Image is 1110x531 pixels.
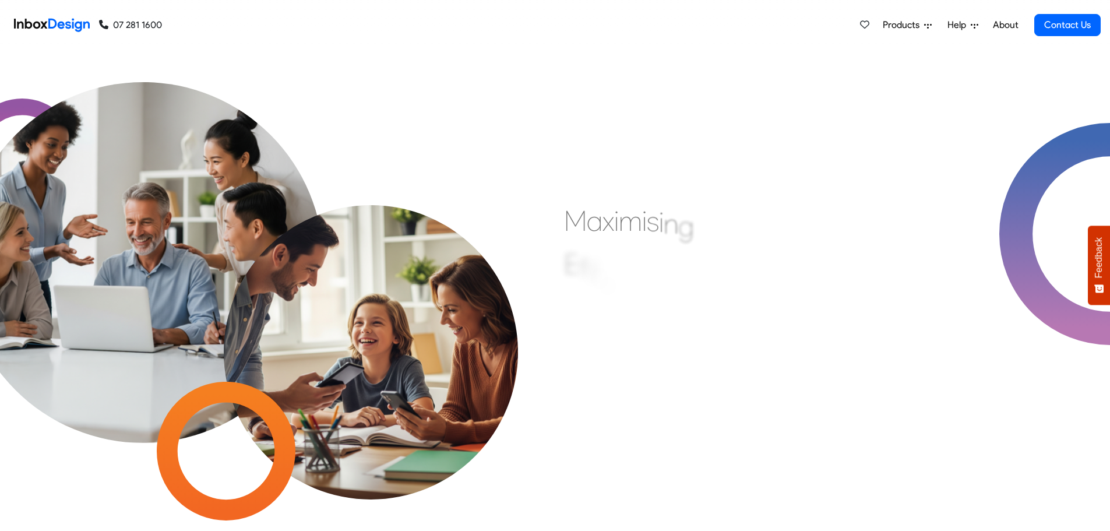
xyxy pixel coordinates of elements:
div: M [564,203,587,238]
span: Products [883,18,924,32]
span: Help [947,18,971,32]
div: a [587,203,602,238]
a: Help [943,13,983,37]
div: n [664,206,678,241]
div: i [642,203,647,238]
a: Contact Us [1034,14,1101,36]
img: parents_with_child.png [187,132,555,500]
div: f [579,250,588,285]
a: 07 281 1600 [99,18,162,32]
div: f [588,255,597,290]
a: Products [878,13,936,37]
div: m [619,203,642,238]
div: g [678,209,694,244]
a: About [989,13,1021,37]
div: x [602,203,614,238]
span: Feedback [1094,237,1104,278]
div: E [564,247,579,282]
div: s [647,203,659,238]
div: i [597,260,602,295]
div: c [602,266,616,301]
div: i [659,205,664,240]
div: i [614,203,619,238]
button: Feedback - Show survey [1088,226,1110,305]
div: i [616,272,621,307]
div: Maximising Efficient & Engagement, Connecting Schools, Families, and Students. [564,203,847,378]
